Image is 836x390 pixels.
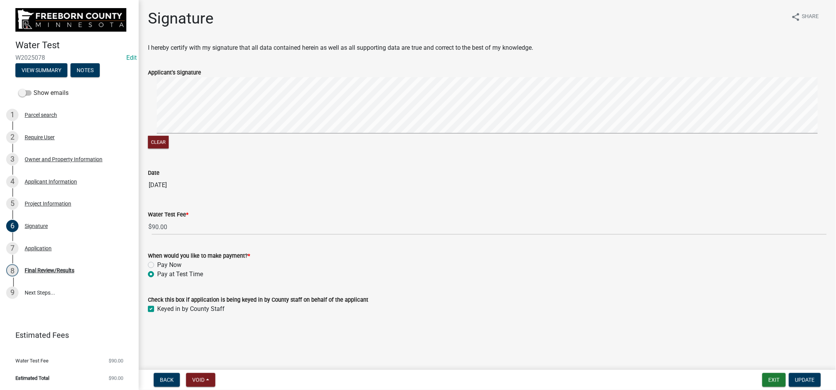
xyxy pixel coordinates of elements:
div: 4 [6,176,18,188]
span: $90.00 [109,376,123,381]
a: Estimated Fees [6,328,126,343]
label: Check this box if application is being keyed in by County staff on behalf of the applicant [148,297,368,303]
label: Pay Now [157,260,181,270]
h1: Signature [148,9,213,28]
div: 8 [6,264,18,277]
label: Applicant's Signature [148,70,201,76]
button: Void [186,373,215,387]
wm-modal-confirm: Edit Application Number [126,54,137,61]
button: shareShare [785,9,825,24]
i: share [791,12,801,22]
label: Water Test Fee [148,212,188,218]
div: Final Review/Results [25,268,74,273]
h4: Water Test [15,40,133,51]
button: Update [789,373,821,387]
div: Application [25,246,52,251]
div: 5 [6,198,18,210]
span: Back [160,377,174,383]
button: Exit [762,373,786,387]
button: Notes [71,63,100,77]
label: Pay at Test Time [157,270,203,279]
label: Date [148,171,159,176]
a: Edit [126,54,137,61]
div: 6 [6,220,18,232]
div: Applicant Information [25,179,77,184]
div: Parcel search [25,112,57,118]
span: Water Test Fee [15,358,49,363]
p: I hereby certify with my signature that all data contained herein as well as all supporting data ... [148,43,827,52]
span: Void [192,377,205,383]
label: When would you like to make payment? [148,253,250,259]
div: 3 [6,153,18,165]
label: Keyed in by County Staff [157,304,225,314]
button: Back [154,373,180,387]
button: Clear [148,136,169,149]
div: Project Information [25,201,71,206]
span: Estimated Total [15,376,49,381]
wm-modal-confirm: Summary [15,68,67,74]
span: W2025078 [15,54,123,61]
button: View Summary [15,63,67,77]
img: Freeborn County, Minnesota [15,8,126,32]
wm-modal-confirm: Notes [71,68,100,74]
div: 2 [6,131,18,144]
div: Signature [25,223,48,229]
span: $90.00 [109,358,123,363]
div: Owner and Property Information [25,157,102,162]
div: 9 [6,287,18,299]
span: Update [795,377,815,383]
label: Show emails [18,88,69,98]
div: 7 [6,242,18,255]
div: Require User [25,135,55,140]
span: Share [802,12,819,22]
span: $ [148,219,152,235]
div: 1 [6,109,18,121]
